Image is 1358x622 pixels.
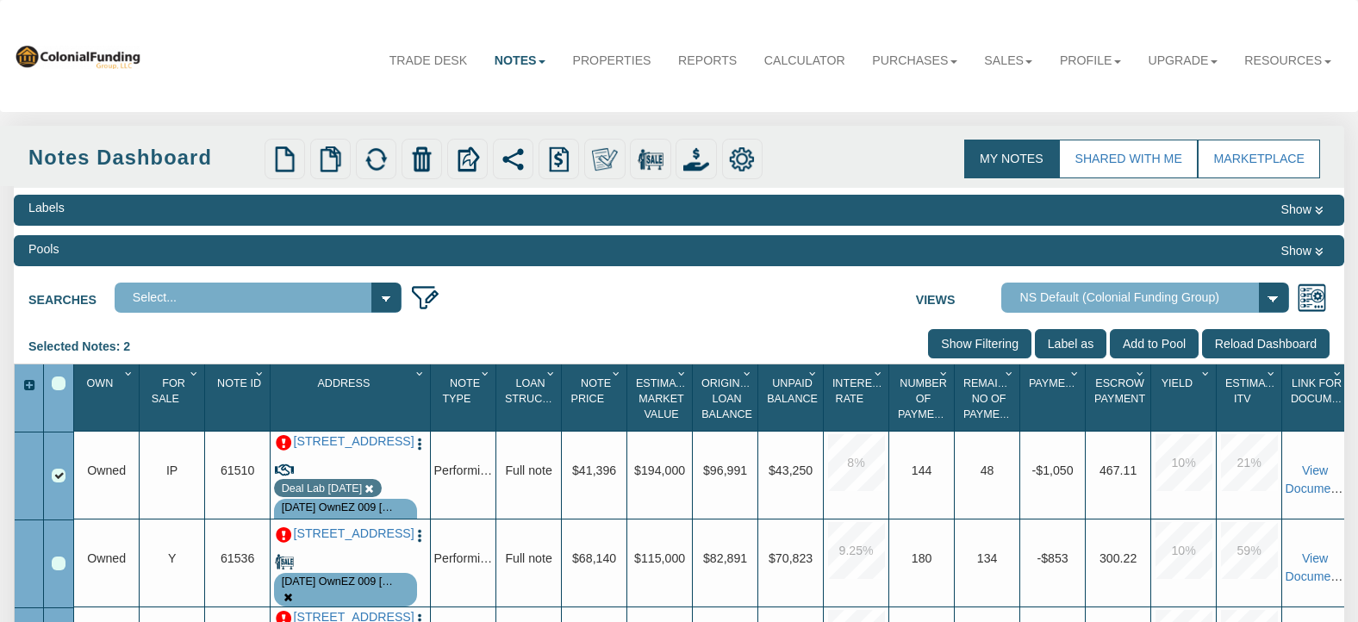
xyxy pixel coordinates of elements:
[409,146,435,172] img: trash.png
[505,551,551,565] span: Full note
[631,370,692,425] div: Estimated Market Value Sort None
[1156,522,1212,579] div: 10.0
[828,434,885,491] div: 8.0
[832,377,886,405] span: Interest Rate
[52,469,65,482] div: Row 1, Row Selection Checkbox
[78,370,139,425] div: Own Sort None
[546,146,572,172] img: history.png
[1225,377,1286,405] span: Estimated Itv
[762,370,823,425] div: Unpaid Balance Sort None
[893,370,954,425] div: Sort None
[434,551,494,565] span: Performing
[1099,463,1137,477] span: 467.11
[958,370,1019,425] div: Remaining No Of Payments Sort None
[252,364,269,382] div: Column Menu
[572,551,616,565] span: $68,140
[364,146,389,172] img: refresh.png
[1286,370,1348,425] div: Link For Documents Sort None
[166,463,178,477] span: IP
[683,146,709,172] img: purchase_offer.png
[977,551,998,565] span: 134
[501,146,526,172] img: share.svg
[1155,370,1216,425] div: Sort None
[28,199,65,216] div: Labels
[703,551,747,565] span: $82,891
[209,370,270,425] div: Note Id Sort None
[1156,434,1212,491] div: 10.0
[121,364,138,382] div: Column Menu
[696,370,757,425] div: Sort None
[636,377,697,420] span: Estimated Market Value
[827,370,888,425] div: Interest Rate Sort None
[217,377,261,389] span: Note Id
[631,370,692,425] div: Sort None
[275,463,294,478] img: deal_progress.svg
[52,376,65,390] div: Select All
[282,481,363,496] div: Note labeled as Deal Lab 6-16-25
[1297,283,1327,313] img: views.png
[500,370,561,425] div: Sort None
[893,370,954,425] div: Number Of Payments Sort None
[78,370,139,425] div: Sort None
[1231,39,1345,84] a: Resources
[478,364,495,382] div: Column Menu
[592,146,618,172] img: make_own.png
[898,377,956,420] span: Number Of Payments
[1275,199,1330,220] button: Show
[859,39,971,84] a: Purchases
[912,463,932,477] span: 144
[1135,39,1231,84] a: Upgrade
[1286,370,1348,425] div: Sort None
[1202,329,1330,359] input: Reload Dashboard
[963,377,1025,420] span: Remaining No Of Payments
[294,526,408,541] a: 112 South Main Street, Greens Fork, IN, 47345
[912,551,932,565] span: 180
[434,463,494,477] span: Performing
[1221,522,1278,579] div: 59.0
[221,551,254,565] span: 61536
[1110,329,1199,359] input: Add to Pool
[28,283,114,308] label: Searches
[318,146,344,172] img: copy.png
[1264,364,1280,382] div: Column Menu
[609,364,626,382] div: Column Menu
[769,551,813,565] span: $70,823
[769,463,813,477] span: $43,250
[1068,364,1084,382] div: Column Menu
[572,463,616,477] span: $41,396
[1029,377,1105,389] span: Payment(P&I)
[937,364,953,382] div: Column Menu
[455,146,481,172] img: export.svg
[1133,364,1149,382] div: Column Menu
[52,557,65,570] div: Row 2, Row Selection Checkbox
[751,39,858,84] a: Calculator
[971,39,1047,84] a: Sales
[272,146,298,172] img: new.png
[282,574,399,589] div: Note is contained in the pool 8-28-25 OwnEZ 009 T3
[87,551,126,565] span: Owned
[544,364,560,382] div: Column Menu
[1221,434,1278,491] div: 21.0
[187,364,203,382] div: Column Menu
[1032,463,1074,477] span: -$1,050
[1002,364,1018,382] div: Column Menu
[412,434,427,451] button: Press to open the note menu
[1220,370,1281,425] div: Sort None
[1220,370,1281,425] div: Estimated Itv Sort None
[274,370,430,425] div: Address Sort None
[1046,39,1135,84] a: Profile
[413,364,429,382] div: Column Menu
[442,377,480,405] span: Note Type
[505,377,572,405] span: Loan Structure
[274,370,430,425] div: Sort None
[981,463,994,477] span: 48
[14,43,141,70] img: 569736
[762,370,823,425] div: Sort None
[1024,370,1085,425] div: Payment(P&I) Sort None
[634,551,685,565] span: $115,000
[376,39,481,84] a: Trade Desk
[928,329,1031,359] input: Show Filtering
[634,463,685,477] span: $194,000
[28,329,143,364] div: Selected Notes: 2
[559,39,665,84] a: Properties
